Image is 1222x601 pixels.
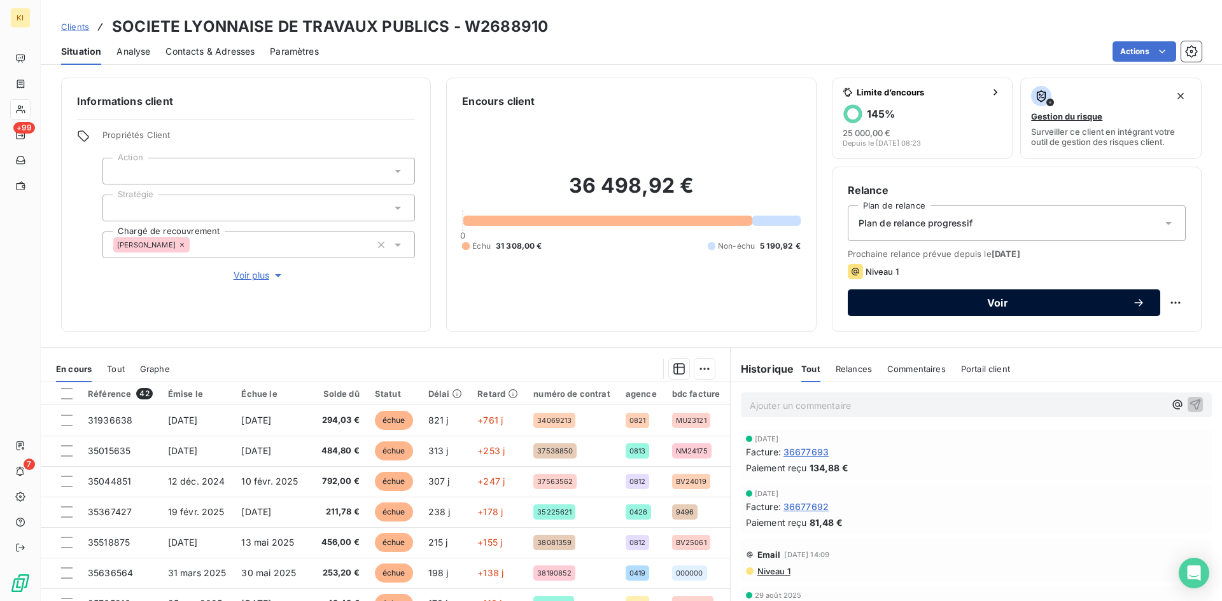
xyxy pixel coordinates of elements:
span: 31 308,00 € [496,240,542,252]
span: Non-échu [718,240,755,252]
span: Paramètres [270,45,319,58]
span: Paiement reçu [746,461,807,474]
span: Prochaine relance prévue depuis le [848,249,1186,259]
button: Limite d’encours145%25 000,00 €Depuis le [DATE] 08:23 [832,78,1013,159]
input: Ajouter une valeur [113,202,123,214]
span: 30 mai 2025 [241,567,296,578]
span: 38081359 [537,539,572,546]
span: 0812 [629,478,646,485]
span: Limite d’encours [857,87,986,97]
span: 294,03 € [315,414,360,427]
span: 35636564 [88,567,133,578]
span: MU23121 [676,417,706,424]
span: 35044851 [88,476,131,487]
span: Gestion du risque [1031,111,1102,121]
span: Niveau 1 [866,266,899,277]
span: 19 févr. 2025 [168,506,225,517]
button: Voir [848,289,1160,316]
span: Situation [61,45,101,58]
span: 29 août 2025 [755,591,802,599]
span: 0813 [629,447,646,455]
span: échue [375,472,413,491]
span: Paiement reçu [746,516,807,529]
span: [DATE] [241,415,271,425]
span: +138 j [477,567,503,578]
span: 198 j [428,567,449,578]
span: 42 [136,388,152,399]
span: 38190852 [537,569,572,577]
h6: Encours client [462,93,535,109]
h6: Relance [848,183,1186,198]
div: KI [10,8,31,28]
div: Délai [428,389,463,399]
span: 484,80 € [315,445,360,457]
span: Facture : [746,500,781,513]
span: 792,00 € [315,475,360,488]
span: En cours [56,364,92,374]
div: bdc facture [672,389,736,399]
button: Actions [1113,41,1176,62]
div: Échue le [241,389,300,399]
span: Depuis le [DATE] 08:23 [843,139,921,147]
span: 9496 [676,508,694,516]
span: 35367427 [88,506,132,517]
span: 31 mars 2025 [168,567,227,578]
div: Émise le [168,389,227,399]
span: 31936638 [88,415,132,425]
span: échue [375,533,413,552]
span: 35225621 [537,508,572,516]
span: 10 févr. 2025 [241,476,298,487]
span: BV24019 [676,478,706,485]
span: +253 j [477,445,505,456]
span: 0419 [629,569,646,577]
span: Tout [107,364,125,374]
span: [DATE] [168,445,198,456]
span: échue [375,411,413,430]
h2: 36 498,92 € [462,173,800,211]
span: 36677693 [783,445,829,459]
span: 34069213 [537,417,572,424]
span: Propriétés Client [102,130,415,148]
span: Relances [836,364,872,374]
div: Open Intercom Messenger [1179,558,1209,588]
span: 35518875 [88,537,130,548]
span: 0426 [629,508,648,516]
span: [PERSON_NAME] [117,241,176,249]
span: Graphe [140,364,170,374]
h6: Informations client [77,93,415,109]
div: agence [626,389,657,399]
h3: SOCIETE LYONNAISE DE TRAVAUX PUBLICS - W2688910 [112,15,548,38]
span: échue [375,502,413,522]
span: 36677692 [783,500,829,513]
span: 13 mai 2025 [241,537,294,548]
span: 25 000,00 € [843,128,890,138]
span: Contacts & Adresses [165,45,255,58]
span: 307 j [428,476,450,487]
span: 134,88 € [810,461,848,474]
span: 000000 [676,569,703,577]
span: 12 déc. 2024 [168,476,225,487]
span: 821 j [428,415,449,425]
span: [DATE] [168,415,198,425]
span: échue [375,441,413,460]
span: Surveiller ce client en intégrant votre outil de gestion des risques client. [1031,127,1191,147]
div: Solde dû [315,389,360,399]
span: [DATE] [168,537,198,548]
span: 253,20 € [315,567,360,579]
span: 238 j [428,506,451,517]
a: Clients [61,20,89,33]
span: Voir [863,298,1132,308]
img: Logo LeanPay [10,573,31,593]
h6: 145 % [867,107,895,120]
span: Facture : [746,445,781,459]
span: 37563562 [537,478,573,485]
span: 0812 [629,539,646,546]
span: +155 j [477,537,502,548]
span: Tout [801,364,820,374]
span: [DATE] [755,435,779,443]
div: Statut [375,389,413,399]
span: 211,78 € [315,506,360,518]
input: Ajouter une valeur [113,165,123,177]
div: numéro de contrat [533,389,610,399]
span: 0821 [629,417,646,424]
